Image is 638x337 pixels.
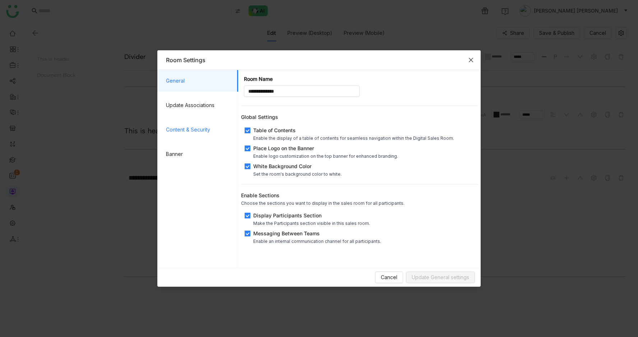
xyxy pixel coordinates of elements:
[253,135,454,141] div: Enable the display of a table of contents for seamless navigation within the Digital Sales Room.
[253,153,398,159] div: Enable logo customization on the top banner for enhanced branding.
[375,272,403,283] button: Cancel
[461,50,481,70] button: Close
[166,143,232,165] span: Banner
[406,272,475,283] button: Update General settings
[253,239,381,244] div: Enable an internal communication channel for all participants.
[166,56,472,64] div: Room Settings
[241,200,478,206] div: Choose the sections you want to display in the sales room for all participants.
[244,76,273,82] label: Room Name
[166,70,232,92] span: General
[241,113,478,121] div: Global Settings
[253,144,398,152] div: Place Logo on the Banner
[253,126,454,134] div: Table of Contents
[241,191,478,199] div: Enable Sections
[253,162,342,170] div: White Background Color
[166,119,232,140] span: Content & Security
[253,221,370,226] div: Make the Participants section visible in this sales room.
[253,171,342,177] div: Set the room's background color to white.
[381,273,397,281] span: Cancel
[253,230,381,237] div: Messaging Between Teams
[253,212,370,219] div: Display Participants Section
[166,94,232,116] span: Update Associations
